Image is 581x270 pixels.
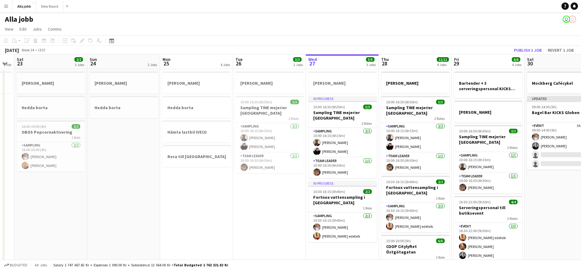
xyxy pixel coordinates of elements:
[308,72,377,94] app-job-card: [PERSON_NAME]
[90,96,158,118] app-job-card: Hedda borta
[289,116,299,121] span: 2 Roles
[90,72,158,94] app-job-card: [PERSON_NAME]
[90,57,97,62] span: Sun
[545,46,576,54] button: Revert 1 job
[308,157,377,178] app-card-role: Team Leader1/110:00-16:30 (6h30m)[PERSON_NAME]
[308,96,377,101] div: In progress
[381,176,450,232] app-job-card: 10:30-16:15 (5h45m)2/2Fortnox vattensampling i [GEOGRAPHIC_DATA]1 RoleSampling2/210:30-16:15 (5h4...
[17,72,85,94] app-job-card: [PERSON_NAME]
[308,96,377,178] app-job-card: In progress10:00-16:30 (6h30m)3/3Sampling TINE mejerier [GEOGRAPHIC_DATA]2 RolesSampling2/210:00-...
[5,15,33,24] h1: Alla jobb
[235,57,242,62] span: Tue
[163,72,231,94] app-job-card: [PERSON_NAME]
[163,129,231,135] h3: Hämta lastbil IVECO
[38,48,46,52] div: CEST
[3,262,28,268] button: Budgeted
[90,80,158,86] h3: [PERSON_NAME]
[511,46,544,54] button: Publish 1 job
[454,173,522,194] app-card-role: Team Leader1/110:00-16:30 (6h30m)[PERSON_NAME]
[454,57,459,62] span: Fri
[453,60,459,67] span: 29
[507,216,518,221] span: 2 Roles
[363,189,372,194] span: 2/2
[436,255,445,260] span: 1 Role
[454,101,522,123] div: [PERSON_NAME]
[563,16,570,23] app-user-avatar: August Löfgren
[381,153,450,173] app-card-role: Team Leader1/110:00-16:30 (6h30m)[PERSON_NAME]
[313,189,345,194] span: 10:30-16:15 (5h45m)
[163,120,231,142] app-job-card: Hämta lastbil IVECO
[308,57,317,62] span: Wed
[308,128,377,157] app-card-role: Sampling2/210:00-16:15 (6h15m)[PERSON_NAME][PERSON_NAME]
[17,96,85,118] app-job-card: Hedda borta
[454,125,522,194] app-job-card: 10:00-16:30 (6h30m)2/2Sampling TINE mejerier [GEOGRAPHIC_DATA]2 RolesSampling1/110:00-16:15 (6h15...
[13,0,36,12] button: Alla jobb
[459,129,491,133] span: 10:00-16:30 (6h30m)
[290,100,299,104] span: 3/3
[437,62,449,67] div: 4 Jobs
[526,60,534,67] span: 30
[17,57,23,62] span: Sat
[454,109,522,115] h3: [PERSON_NAME]
[163,96,231,118] app-job-card: Hedda borta
[148,62,157,67] div: 2 Jobs
[308,181,377,242] div: In progress10:30-16:15 (5h45m)2/2Fortnox vattensampling i [GEOGRAPHIC_DATA]1 RoleSampling2/210:30...
[235,80,304,86] h3: [PERSON_NAME]
[17,80,85,86] h3: [PERSON_NAME]
[33,26,42,32] span: Jobs
[436,196,445,201] span: 1 Role
[308,181,377,186] div: In progress
[363,206,372,210] span: 1 Role
[221,62,230,67] div: 4 Jobs
[48,26,62,32] span: Comms
[381,96,450,173] app-job-card: 10:00-16:30 (6h30m)3/3Sampling TINE mejerier [GEOGRAPHIC_DATA]2 RolesSampling2/210:00-16:15 (6h15...
[240,100,272,104] span: 10:00-16:30 (6h30m)
[34,263,48,267] span: All jobs
[308,194,377,205] h3: Fortnox vattensampling i [GEOGRAPHIC_DATA]
[386,179,418,184] span: 10:30-16:15 (5h45m)
[569,16,576,23] app-user-avatar: Stina Dahl
[5,47,19,53] div: [DATE]
[10,263,27,267] span: Budgeted
[381,123,450,153] app-card-role: Sampling2/210:00-16:15 (6h15m)[PERSON_NAME][PERSON_NAME]
[163,145,231,167] app-job-card: Resa till [GEOGRAPHIC_DATA]
[307,60,317,67] span: 27
[437,57,449,62] span: 11/11
[235,105,304,116] h3: Sampling TINE mejerier [GEOGRAPHIC_DATA]
[45,25,64,33] a: Comms
[532,105,557,109] span: 09:00-14:00 (5h)
[381,57,389,62] span: Thu
[163,105,231,110] h3: Hedda borta
[512,57,520,62] span: 6/6
[459,200,491,204] span: 16:30-22:00 (5h30m)
[454,223,522,261] app-card-role: Event3/316:30-22:00 (5h30m)[PERSON_NAME] edefalk[PERSON_NAME][PERSON_NAME]
[381,244,450,255] h3: COOP Citylyftet Östgötagatan
[22,124,46,129] span: 16:00-20:00 (4h)
[17,25,29,33] a: Edit
[2,25,16,33] a: View
[235,123,304,153] app-card-role: Sampling2/210:00-16:15 (6h15m)[PERSON_NAME][PERSON_NAME]
[366,62,376,67] div: 3 Jobs
[235,153,304,173] app-card-role: Team Leader1/110:00-16:30 (6h30m)[PERSON_NAME]
[36,0,63,12] button: New Board
[509,129,518,133] span: 2/2
[381,185,450,196] h3: Fortnox vattensampling i [GEOGRAPHIC_DATA]
[235,72,304,94] app-job-card: [PERSON_NAME]
[366,57,375,62] span: 5/5
[74,57,83,62] span: 2/2
[436,239,445,243] span: 6/6
[454,205,522,216] h3: Serveringspersonal till butiksevent
[454,72,522,98] app-job-card: Bartender + 3 serveringspersonal KICKS Globen
[381,105,450,116] h3: Sampling TINE mejerier [GEOGRAPHIC_DATA]
[17,105,85,110] h3: Hedda borta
